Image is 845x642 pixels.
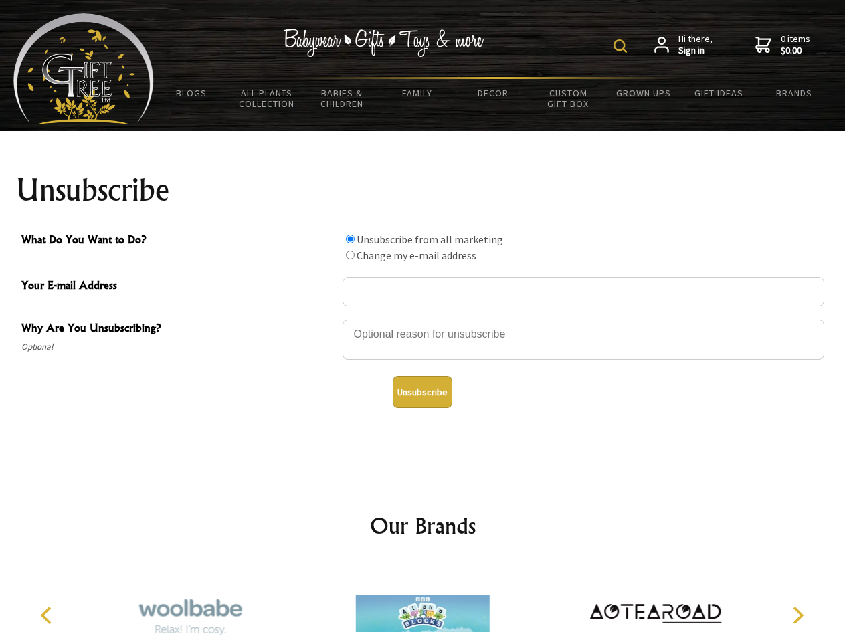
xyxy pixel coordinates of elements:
[393,376,452,408] button: Unsubscribe
[757,79,832,107] a: Brands
[154,79,229,107] a: BLOGS
[605,79,681,107] a: Grown Ups
[678,45,713,57] strong: Sign in
[229,79,305,118] a: All Plants Collection
[531,79,606,118] a: Custom Gift Box
[27,510,819,542] h2: Our Brands
[33,601,63,630] button: Previous
[783,601,812,630] button: Next
[781,45,810,57] strong: $0.00
[21,231,336,251] span: What Do You Want to Do?
[343,277,824,306] input: Your E-mail Address
[21,339,336,355] span: Optional
[284,29,484,57] img: Babywear - Gifts - Toys & more
[681,79,757,107] a: Gift Ideas
[781,33,810,57] span: 0 items
[16,174,830,206] h1: Unsubscribe
[380,79,456,107] a: Family
[614,39,627,53] img: product search
[21,320,336,339] span: Why Are You Unsubscribing?
[357,233,503,246] label: Unsubscribe from all marketing
[678,33,713,57] span: Hi there,
[343,320,824,360] textarea: Why Are You Unsubscribing?
[21,277,336,296] span: Your E-mail Address
[304,79,380,118] a: Babies & Children
[654,33,713,57] a: Hi there,Sign in
[455,79,531,107] a: Decor
[346,235,355,243] input: What Do You Want to Do?
[346,251,355,259] input: What Do You Want to Do?
[357,249,476,262] label: Change my e-mail address
[13,13,154,124] img: Babyware - Gifts - Toys and more...
[755,33,810,57] a: 0 items$0.00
